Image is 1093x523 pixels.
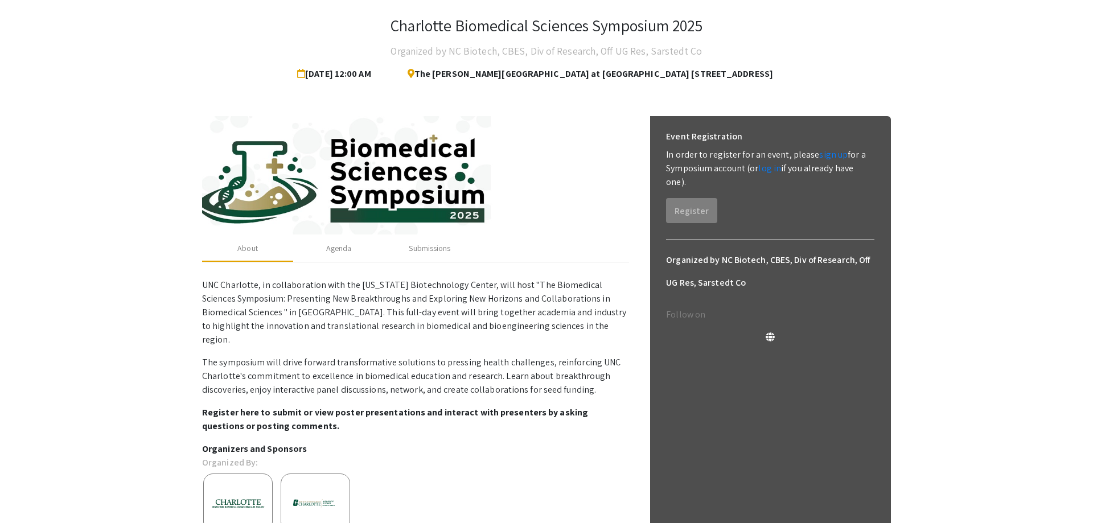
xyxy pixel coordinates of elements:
div: Submissions [409,242,450,254]
p: Organizers and Sponsors [202,442,629,456]
strong: Register here to submit or view poster presentations and interact with presenters by asking quest... [202,406,588,432]
p: The symposium will drive forward transformative solutions to pressing health challenges, reinforc... [202,356,629,397]
h6: Event Registration [666,125,742,148]
div: About [237,242,258,254]
a: sign up [819,149,848,160]
span: The [PERSON_NAME][GEOGRAPHIC_DATA] at [GEOGRAPHIC_DATA] [STREET_ADDRESS] [398,63,773,85]
p: UNC Charlotte, in collaboration with the [US_STATE] Biotechnology Center, will host "The Biomedic... [202,278,629,347]
h3: Charlotte Biomedical Sciences Symposium 2025 [391,16,702,35]
img: c1384964-d4cf-4e9d-8fb0-60982fefffba.jpg [202,116,629,235]
h4: Organized by NC Biotech, CBES, Div of Research, Off UG Res, Sarstedt Co [391,40,702,63]
iframe: Chat [9,472,48,514]
h6: Organized by NC Biotech, CBES, Div of Research, Off UG Res, Sarstedt Co [666,249,874,294]
img: f59c74af-7554-481c-927e-f6e308d3c5c7.png [281,490,350,516]
p: Follow on [666,308,874,322]
span: [DATE] 12:00 AM [297,63,376,85]
p: In order to register for an event, please for a Symposium account (or if you already have one). [666,148,874,189]
div: Agenda [326,242,352,254]
button: Register [666,198,717,223]
p: Organized By: [202,456,258,470]
a: log in [758,162,781,174]
img: 99400116-6a94-431f-b487-d8e0c4888162.png [204,491,272,516]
